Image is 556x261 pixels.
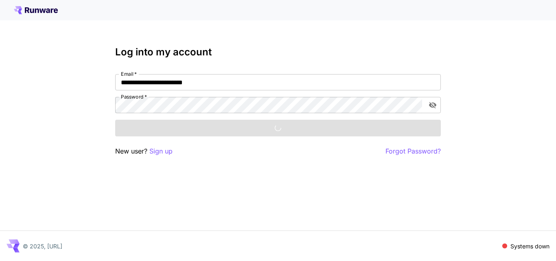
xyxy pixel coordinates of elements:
[121,70,137,77] label: Email
[149,146,173,156] button: Sign up
[425,98,440,112] button: toggle password visibility
[385,146,441,156] button: Forgot Password?
[115,46,441,58] h3: Log into my account
[510,242,549,250] p: Systems down
[23,242,62,250] p: © 2025, [URL]
[115,146,173,156] p: New user?
[121,93,147,100] label: Password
